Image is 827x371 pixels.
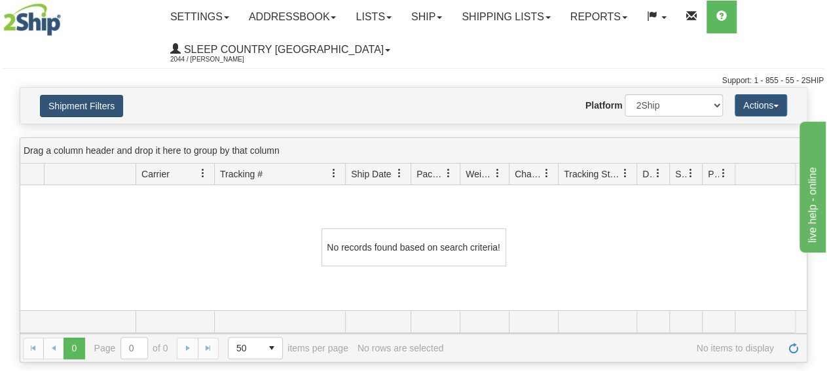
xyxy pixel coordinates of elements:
div: live help - online [10,8,121,24]
a: Delivery Status filter column settings [647,162,669,185]
button: Shipment Filters [40,95,123,117]
span: Charge [515,168,542,181]
span: Sleep Country [GEOGRAPHIC_DATA] [181,44,384,55]
button: Actions [735,94,787,116]
a: Charge filter column settings [536,162,558,185]
a: Ship [401,1,452,33]
a: Refresh [783,338,804,359]
span: Carrier [141,168,170,181]
a: Addressbook [239,1,346,33]
div: Support: 1 - 855 - 55 - 2SHIP [3,75,824,86]
a: Tracking Status filter column settings [614,162,636,185]
span: Tracking # [220,168,263,181]
a: Carrier filter column settings [192,162,214,185]
a: Shipment Issues filter column settings [680,162,702,185]
a: Settings [160,1,239,33]
a: Tracking # filter column settings [323,162,345,185]
img: logo2044.jpg [3,3,61,36]
a: Sleep Country [GEOGRAPHIC_DATA] 2044 / [PERSON_NAME] [160,33,400,66]
a: Packages filter column settings [437,162,460,185]
span: Shipment Issues [675,168,686,181]
span: Packages [416,168,444,181]
a: Reports [561,1,637,33]
a: Ship Date filter column settings [388,162,411,185]
a: Shipping lists [452,1,560,33]
a: Lists [346,1,401,33]
span: Pickup Status [708,168,719,181]
span: 2044 / [PERSON_NAME] [170,53,268,66]
span: Page 0 [64,338,84,359]
div: grid grouping header [20,138,807,164]
span: Weight [466,168,493,181]
span: Page sizes drop down [228,337,283,359]
span: Delivery Status [642,168,653,181]
a: Weight filter column settings [487,162,509,185]
div: No rows are selected [358,343,444,353]
div: No records found based on search criteria! [322,228,506,266]
span: Page of 0 [94,337,168,359]
span: No items to display [452,343,774,353]
label: Platform [585,99,623,112]
a: Pickup Status filter column settings [712,162,735,185]
iframe: chat widget [797,118,826,252]
span: items per page [228,337,348,359]
span: Tracking Status [564,168,621,181]
span: 50 [236,342,253,355]
span: select [261,338,282,359]
span: Ship Date [351,168,391,181]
